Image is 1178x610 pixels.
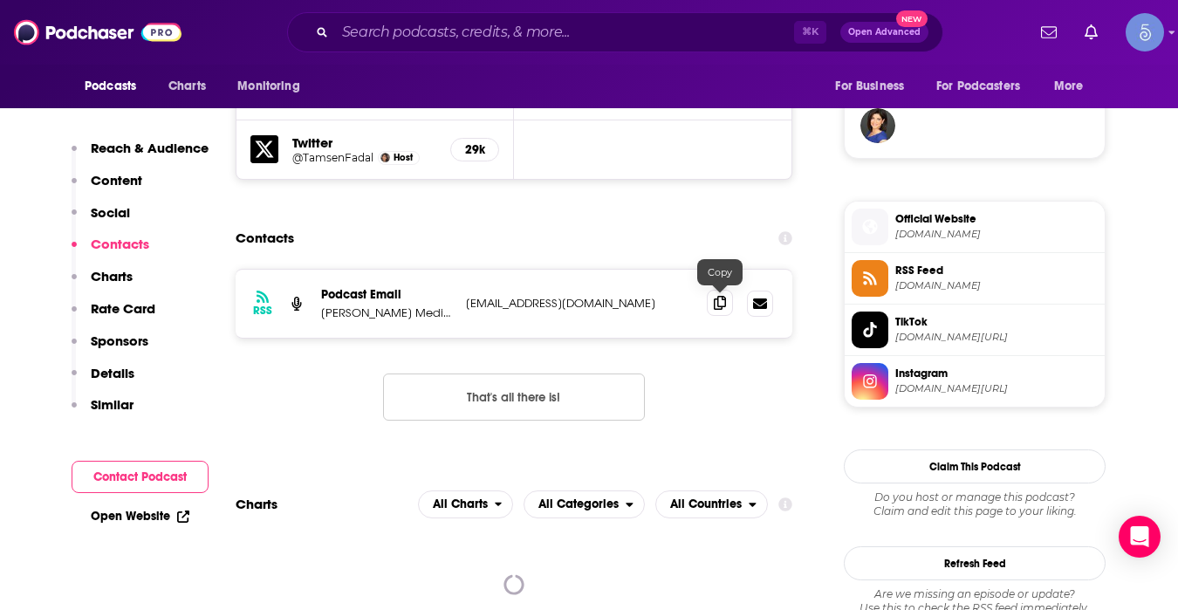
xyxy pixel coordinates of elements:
p: Charts [91,268,133,284]
span: New [896,10,928,27]
h5: 29k [465,142,484,157]
h2: Platforms [418,490,514,518]
button: open menu [655,490,768,518]
p: Reach & Audience [91,140,209,156]
span: Open Advanced [848,28,921,37]
p: Similar [91,396,134,413]
button: Similar [72,396,134,428]
button: Open AdvancedNew [840,22,928,43]
p: Content [91,172,142,188]
img: Podchaser - Follow, Share and Rate Podcasts [14,16,181,49]
a: Open Website [91,509,189,524]
span: More [1054,74,1084,99]
a: Show notifications dropdown [1034,17,1064,47]
button: open menu [225,70,322,103]
a: Show notifications dropdown [1078,17,1105,47]
a: Official Website[DOMAIN_NAME] [852,209,1098,245]
button: Sponsors [72,332,148,365]
button: Reach & Audience [72,140,209,172]
span: Host [394,152,413,163]
h3: RSS [253,304,272,318]
div: Open Intercom Messenger [1119,516,1161,558]
span: tamsenfadal.com [895,228,1098,241]
span: Instagram [895,366,1098,381]
div: Search podcasts, credits, & more... [287,12,943,52]
button: Refresh Feed [844,546,1106,580]
button: open menu [418,490,514,518]
span: Podcasts [85,74,136,99]
span: instagram.com/tamsenshow [895,382,1098,395]
button: open menu [524,490,645,518]
h2: Charts [236,496,277,512]
button: Social [72,204,130,236]
span: Logged in as Spiral5-G1 [1126,13,1164,51]
p: [PERSON_NAME] Media / Authentic Wave [321,305,452,320]
span: All Countries [670,498,742,511]
span: For Business [835,74,904,99]
input: Search podcasts, credits, & more... [335,18,794,46]
span: ⌘ K [794,21,826,44]
p: Podcast Email [321,287,452,302]
button: Contact Podcast [72,461,209,493]
h2: Contacts [236,222,294,255]
button: Content [72,172,142,204]
button: Nothing here. [383,374,645,421]
p: Contacts [91,236,149,252]
a: @TamsenFadal [292,151,373,164]
span: All Categories [538,498,619,511]
img: Tamsen Fadal [380,153,390,162]
span: Official Website [895,211,1098,227]
span: TikTok [895,314,1098,330]
span: Do you host or manage this podcast? [844,490,1106,504]
img: User Profile [1126,13,1164,51]
p: Social [91,204,130,221]
p: Rate Card [91,300,155,317]
p: Sponsors [91,332,148,349]
span: Monitoring [237,74,299,99]
span: tiktok.com/@tamsenshow [895,331,1098,344]
a: Charts [157,70,216,103]
span: RSS Feed [895,263,1098,278]
span: feeds.megaphone.fm [895,279,1098,292]
p: [EMAIL_ADDRESS][DOMAIN_NAME] [466,296,693,311]
button: Claim This Podcast [844,449,1106,483]
button: open menu [925,70,1045,103]
h5: Twitter [292,134,436,151]
button: Show profile menu [1126,13,1164,51]
a: RSS Feed[DOMAIN_NAME] [852,260,1098,297]
span: Charts [168,74,206,99]
button: Contacts [72,236,149,268]
button: open menu [72,70,159,103]
button: open menu [1042,70,1106,103]
a: TikTok[DOMAIN_NAME][URL] [852,312,1098,348]
button: Details [72,365,134,397]
button: open menu [823,70,926,103]
img: tamsenfadaltv [860,108,895,143]
span: All Charts [433,498,488,511]
a: Instagram[DOMAIN_NAME][URL] [852,363,1098,400]
div: Claim and edit this page to your liking. [844,490,1106,518]
p: Details [91,365,134,381]
button: Charts [72,268,133,300]
button: Rate Card [72,300,155,332]
span: For Podcasters [936,74,1020,99]
h2: Categories [524,490,645,518]
div: Copy [697,259,743,285]
h2: Countries [655,490,768,518]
